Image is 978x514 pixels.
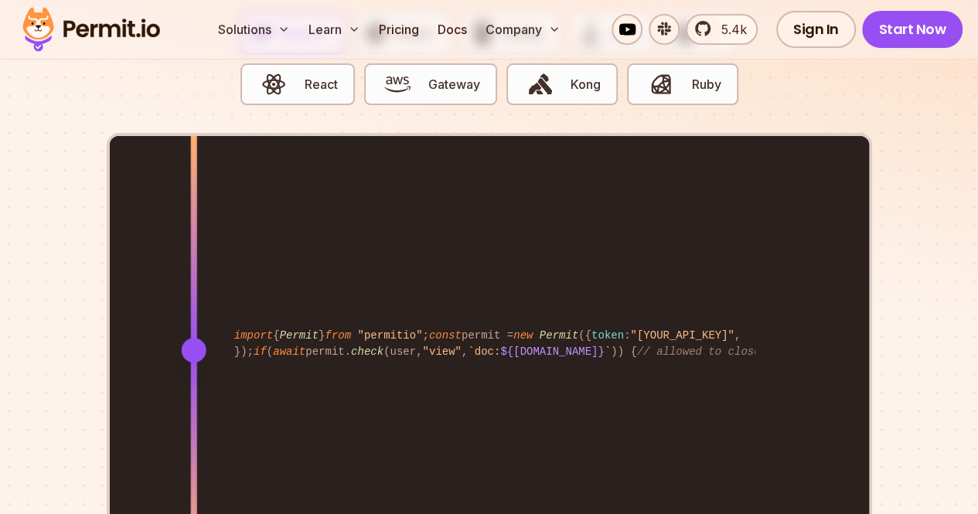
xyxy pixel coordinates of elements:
[637,346,799,358] span: // allowed to close issue
[212,14,296,45] button: Solutions
[254,346,267,358] span: if
[500,346,604,358] span: ${[DOMAIN_NAME]}
[513,329,533,342] span: new
[527,71,554,97] img: Kong
[373,14,425,45] a: Pricing
[468,346,611,358] span: `doc: `
[431,14,473,45] a: Docs
[591,329,624,342] span: token
[648,71,674,97] img: Ruby
[862,11,963,48] a: Start Now
[15,3,167,56] img: Permit logo
[384,71,411,97] img: Gateway
[223,315,755,373] code: { } ; permit = ({ : , }); ( permit. (user, , )) { }
[571,75,601,94] span: Kong
[234,329,273,342] span: import
[280,329,319,342] span: Permit
[423,346,462,358] span: "view"
[273,346,305,358] span: await
[776,11,856,48] a: Sign In
[692,75,721,94] span: Ruby
[302,14,366,45] button: Learn
[261,71,287,97] img: React
[305,75,338,94] span: React
[686,14,758,45] a: 5.4k
[429,329,462,342] span: const
[540,329,578,342] span: Permit
[357,329,422,342] span: "permitio"
[428,75,480,94] span: Gateway
[479,14,567,45] button: Company
[630,329,734,342] span: "[YOUR_API_KEY]"
[351,346,383,358] span: check
[325,329,351,342] span: from
[712,20,747,39] span: 5.4k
